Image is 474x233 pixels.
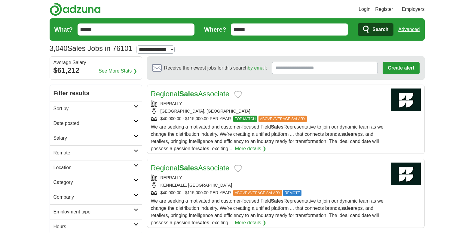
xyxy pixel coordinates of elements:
[54,25,73,34] label: What?
[50,160,142,175] a: Location
[372,23,388,36] span: Search
[151,198,384,225] span: We are seeking a motivated and customer-focused Field Representative to join our dynamic team as ...
[383,62,419,74] button: Create alert
[271,198,283,203] strong: Sales
[179,164,198,172] strong: Sales
[54,120,134,127] h2: Date posted
[258,116,307,122] span: ABOVE AVERAGE SALARY
[50,131,142,145] a: Salary
[99,67,137,75] a: See More Stats ❯
[402,6,425,13] a: Employers
[50,190,142,204] a: Company
[54,60,138,65] div: Average Salary
[54,135,134,142] h2: Salary
[398,23,420,36] a: Advanced
[54,208,134,216] h2: Employment type
[271,124,283,129] strong: Sales
[151,164,230,172] a: RegionalSalesAssociate
[54,65,138,76] div: $61,212
[50,85,142,101] h2: Filter results
[375,6,393,13] a: Register
[151,116,386,122] div: $40,000.00 - $115,000.00 PER YEAR
[50,175,142,190] a: Category
[50,145,142,160] a: Remote
[151,190,386,196] div: $40,000.00 - $115,000.00 PER YEAR
[234,165,242,172] button: Add to favorite jobs
[54,149,134,157] h2: Remote
[54,179,134,186] h2: Category
[54,164,134,171] h2: Location
[235,219,267,226] a: More details ❯
[151,182,386,188] div: KENNEDALE, [GEOGRAPHIC_DATA]
[151,108,386,114] div: [GEOGRAPHIC_DATA], [GEOGRAPHIC_DATA]
[50,44,133,52] h1: Sales Jobs in 76101
[151,101,386,107] div: REPRALLY
[359,6,370,13] a: Login
[204,25,226,34] label: Where?
[341,206,353,211] strong: sales
[233,116,257,122] span: TOP MATCH
[179,90,198,98] strong: Sales
[391,89,421,111] img: Company logo
[50,116,142,131] a: Date posted
[233,190,282,196] span: ABOVE AVERAGE SALARY
[54,105,134,112] h2: Sort by
[50,43,68,54] span: 3,040
[235,145,267,152] a: More details ❯
[283,190,301,196] span: REMOTE
[234,91,242,98] button: Add to favorite jobs
[248,65,266,70] a: by email
[197,146,209,151] strong: sales
[391,163,421,185] img: Company logo
[50,204,142,219] a: Employment type
[151,124,384,151] span: We are seeking a motivated and customer-focused Field Representative to join our dynamic team as ...
[197,220,209,225] strong: sales
[151,175,386,181] div: REPRALLY
[151,90,230,98] a: RegionalSalesAssociate
[50,2,101,16] img: Adzuna logo
[341,132,353,137] strong: sales
[50,101,142,116] a: Sort by
[54,223,134,230] h2: Hours
[54,194,134,201] h2: Company
[358,23,393,36] button: Search
[164,64,267,72] span: Receive the newest jobs for this search :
